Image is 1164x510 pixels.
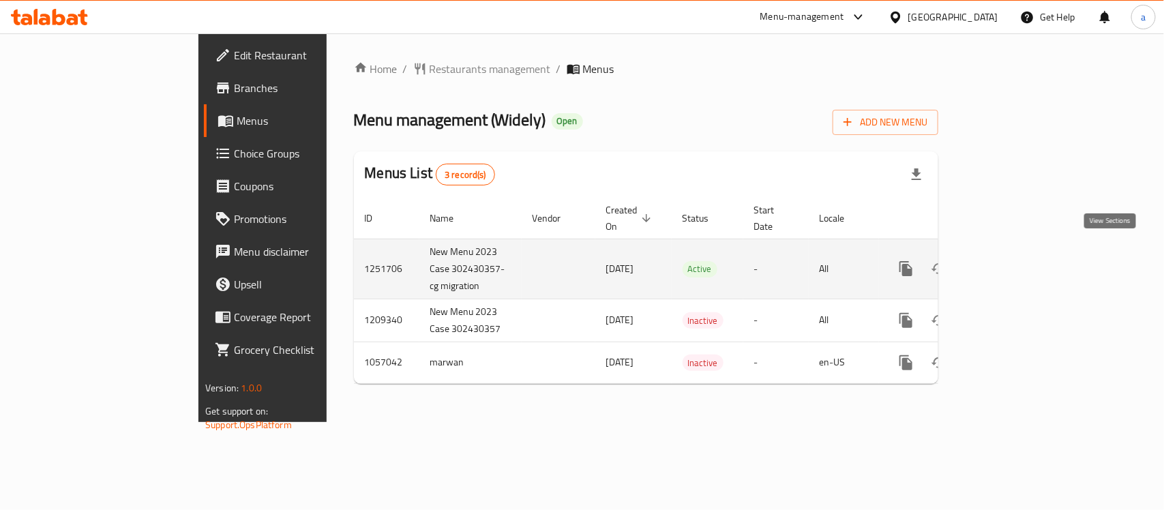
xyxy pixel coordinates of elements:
[365,163,495,185] h2: Menus List
[403,61,408,77] li: /
[844,114,927,131] span: Add New Menu
[354,104,546,135] span: Menu management ( Widely )
[900,158,933,191] div: Export file
[205,416,292,434] a: Support.OpsPlatform
[237,112,382,129] span: Menus
[205,402,268,420] span: Get support on:
[683,312,723,329] div: Inactive
[234,243,382,260] span: Menu disclaimer
[606,260,634,277] span: [DATE]
[205,379,239,397] span: Version:
[234,309,382,325] span: Coverage Report
[743,342,809,383] td: -
[430,210,472,226] span: Name
[908,10,998,25] div: [GEOGRAPHIC_DATA]
[556,61,561,77] li: /
[234,145,382,162] span: Choice Groups
[809,299,879,342] td: All
[430,61,551,77] span: Restaurants management
[533,210,579,226] span: Vendor
[234,80,382,96] span: Branches
[241,379,262,397] span: 1.0.0
[419,342,522,383] td: marwan
[606,353,634,371] span: [DATE]
[204,104,393,137] a: Menus
[583,61,614,77] span: Menus
[419,239,522,299] td: New Menu 2023 Case 302430357-cg migration
[809,342,879,383] td: en-US
[552,113,583,130] div: Open
[354,61,938,77] nav: breadcrumb
[683,355,723,371] span: Inactive
[760,9,844,25] div: Menu-management
[204,235,393,268] a: Menu disclaimer
[204,202,393,235] a: Promotions
[879,198,1032,239] th: Actions
[234,178,382,194] span: Coupons
[234,342,382,358] span: Grocery Checklist
[365,210,391,226] span: ID
[436,168,494,181] span: 3 record(s)
[890,304,923,337] button: more
[204,39,393,72] a: Edit Restaurant
[204,137,393,170] a: Choice Groups
[683,261,717,277] span: Active
[743,239,809,299] td: -
[204,333,393,366] a: Grocery Checklist
[606,311,634,329] span: [DATE]
[204,268,393,301] a: Upsell
[833,110,938,135] button: Add New Menu
[436,164,495,185] div: Total records count
[923,252,955,285] button: Change Status
[923,346,955,379] button: Change Status
[204,170,393,202] a: Coupons
[413,61,551,77] a: Restaurants management
[890,252,923,285] button: more
[754,202,792,235] span: Start Date
[1141,10,1146,25] span: a
[683,210,727,226] span: Status
[354,198,1032,384] table: enhanced table
[890,346,923,379] button: more
[820,210,863,226] span: Locale
[809,239,879,299] td: All
[552,115,583,127] span: Open
[743,299,809,342] td: -
[234,276,382,292] span: Upsell
[204,301,393,333] a: Coverage Report
[683,261,717,277] div: Active
[923,304,955,337] button: Change Status
[204,72,393,104] a: Branches
[606,202,655,235] span: Created On
[419,299,522,342] td: New Menu 2023 Case 302430357
[683,313,723,329] span: Inactive
[234,47,382,63] span: Edit Restaurant
[234,211,382,227] span: Promotions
